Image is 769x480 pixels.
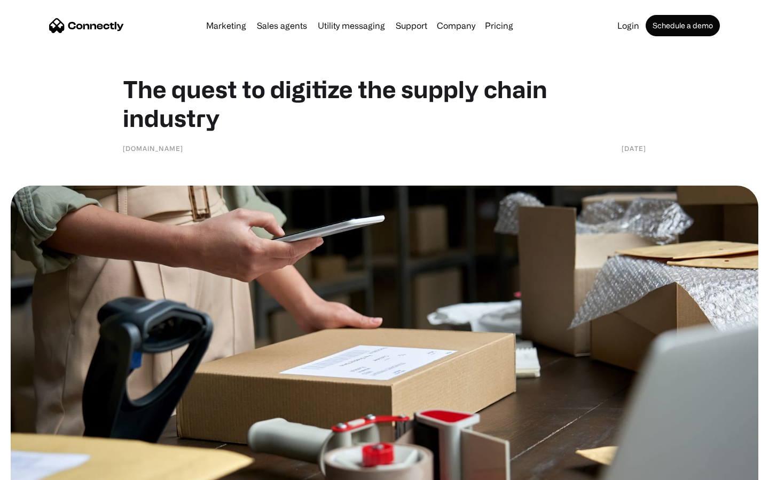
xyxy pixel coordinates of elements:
[11,461,64,476] aside: Language selected: English
[613,21,644,30] a: Login
[481,21,517,30] a: Pricing
[123,75,646,132] h1: The quest to digitize the supply chain industry
[21,461,64,476] ul: Language list
[253,21,311,30] a: Sales agents
[646,15,720,36] a: Schedule a demo
[123,143,183,154] div: [DOMAIN_NAME]
[202,21,250,30] a: Marketing
[437,18,475,33] div: Company
[622,143,646,154] div: [DATE]
[391,21,431,30] a: Support
[313,21,389,30] a: Utility messaging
